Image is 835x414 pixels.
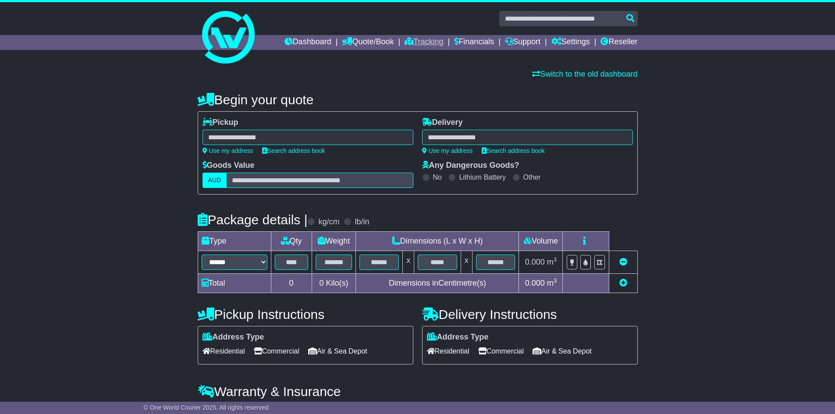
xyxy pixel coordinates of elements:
a: Tracking [405,35,443,50]
td: Total [198,274,271,293]
label: Lithium Battery [459,173,506,181]
span: Residential [427,344,469,358]
sup: 3 [554,277,557,284]
td: Type [198,232,271,251]
h4: Pickup Instructions [198,307,413,322]
span: Residential [203,344,245,358]
span: 0.000 [525,258,545,266]
a: Quote/Book [342,35,394,50]
td: Weight [312,232,356,251]
label: Other [523,173,541,181]
td: Kilo(s) [312,274,356,293]
a: Use my address [203,147,253,154]
a: Add new item [619,279,627,287]
span: m [547,258,557,266]
label: Address Type [427,333,489,342]
label: kg/cm [318,217,339,227]
span: Commercial [254,344,299,358]
span: Air & Sea Depot [308,344,367,358]
span: © One World Courier 2025. All rights reserved. [144,404,270,411]
a: Use my address [422,147,473,154]
span: Commercial [478,344,524,358]
a: Remove this item [619,258,627,266]
td: Dimensions (L x W x H) [356,232,519,251]
span: Air & Sea Depot [533,344,592,358]
span: 0.000 [525,279,545,287]
h4: Warranty & Insurance [198,384,638,399]
a: Reseller [600,35,637,50]
label: Goods Value [203,161,255,170]
td: 0 [271,274,312,293]
a: Dashboard [284,35,331,50]
label: Any Dangerous Goods? [422,161,519,170]
label: Delivery [422,118,463,127]
td: Qty [271,232,312,251]
sup: 3 [554,256,557,263]
label: Pickup [203,118,238,127]
td: Volume [519,232,563,251]
td: Dimensions in Centimetre(s) [356,274,519,293]
a: Settings [551,35,590,50]
a: Search address book [262,147,325,154]
label: AUD [203,173,227,188]
a: Financials [454,35,494,50]
span: 0 [319,279,323,287]
td: x [403,251,414,274]
span: m [547,279,557,287]
h4: Package details | [198,212,308,227]
a: Switch to the old dashboard [532,70,637,78]
a: Support [505,35,540,50]
label: Address Type [203,333,264,342]
label: lb/in [355,217,369,227]
a: Search address book [482,147,545,154]
label: No [433,173,442,181]
h4: Begin your quote [198,92,638,107]
td: x [461,251,472,274]
h4: Delivery Instructions [422,307,638,322]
